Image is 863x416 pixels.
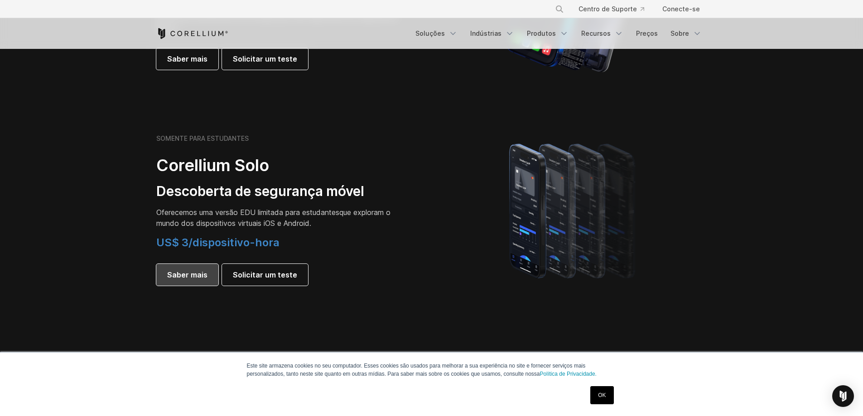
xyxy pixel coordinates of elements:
font: Conecte-se [662,5,700,13]
font: Sobre [670,29,689,37]
font: Saber mais [167,270,207,279]
font: Saber mais [167,54,207,63]
font: Descoberta de segurança móvel [156,183,364,199]
a: Solicitar um teste [222,48,308,70]
font: Produtos [527,29,556,37]
font: Preços [636,29,658,37]
a: Política de Privacidade. [540,371,597,377]
a: OK [590,386,613,404]
a: Saber mais [156,48,218,70]
a: Página inicial do Corellium [156,28,228,39]
font: Indústrias [470,29,501,37]
a: Saber mais [156,264,218,286]
font: Centro de Suporte [579,5,637,13]
button: Procurar [551,1,568,17]
font: OK [598,392,606,398]
font: Este site armazena cookies no seu computador. Esses cookies são usados ​​para melhorar a sua expe... [247,363,586,377]
font: Corellium Solo [156,155,269,175]
font: SOMENTE PARA ESTUDANTES [156,134,249,142]
font: Solicitar um teste [233,270,297,279]
font: Solicitar um teste [233,54,297,63]
a: Solicitar um teste [222,264,308,286]
div: Menu de navegação [544,1,707,17]
div: Menu de navegação [410,25,707,42]
img: Uma linha de quatro modelos de iPhone se tornando mais gradientes e desfocados [491,131,656,289]
font: Oferecemos uma versão EDU limitada para estudantes [156,208,339,217]
font: Recursos [581,29,611,37]
font: Soluções [415,29,445,37]
font: US$ 3/dispositivo-hora [156,236,280,249]
div: Open Intercom Messenger [832,385,854,407]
